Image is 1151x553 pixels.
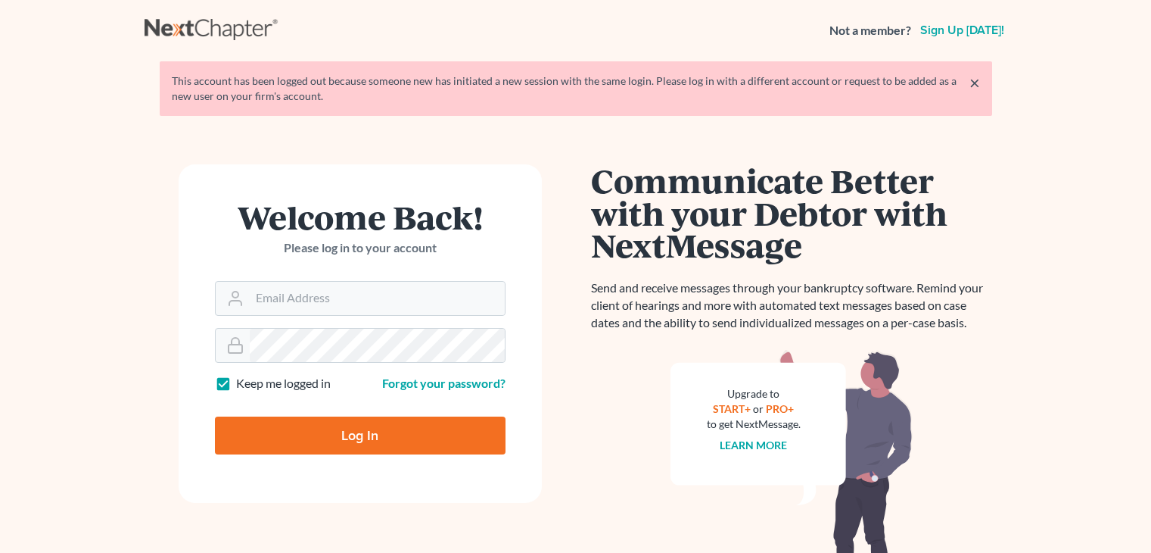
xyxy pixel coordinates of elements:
input: Log In [215,417,506,455]
a: × [969,73,980,92]
h1: Communicate Better with your Debtor with NextMessage [591,164,992,261]
span: or [753,402,764,415]
div: This account has been logged out because someone new has initiated a new session with the same lo... [172,73,980,104]
label: Keep me logged in [236,375,331,392]
strong: Not a member? [829,22,911,39]
h1: Welcome Back! [215,201,506,233]
a: START+ [713,402,751,415]
a: PRO+ [766,402,794,415]
a: Learn more [720,439,787,451]
div: Upgrade to [707,386,801,401]
input: Email Address [250,282,505,315]
p: Please log in to your account [215,239,506,257]
a: Forgot your password? [382,376,506,390]
p: Send and receive messages through your bankruptcy software. Remind your client of hearings and mo... [591,280,992,332]
a: Sign up [DATE]! [917,24,1007,36]
div: to get NextMessage. [707,417,801,432]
